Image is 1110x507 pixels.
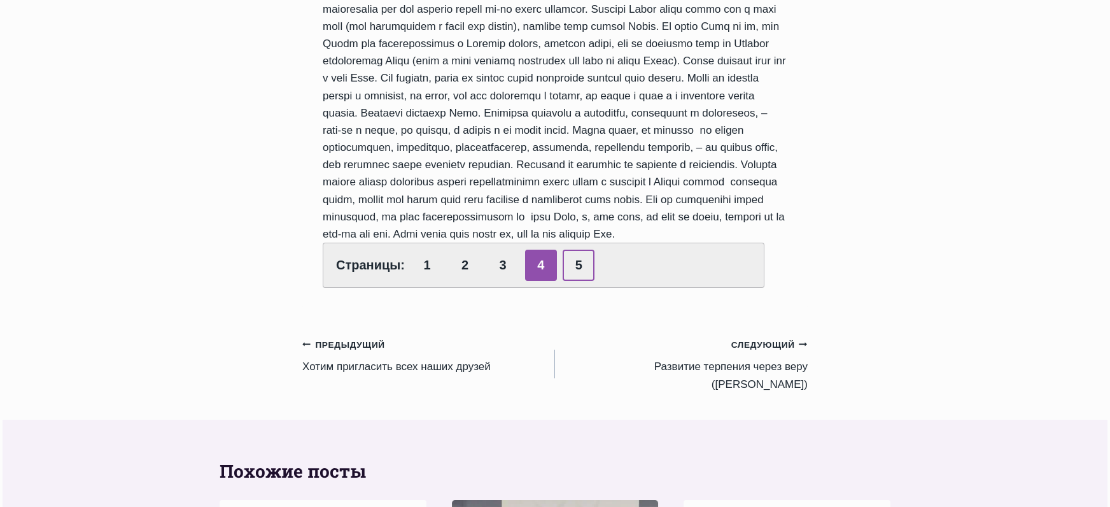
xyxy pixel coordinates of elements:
a: 3 [487,250,519,281]
a: 5 [563,250,594,281]
small: Предыдущий [302,338,385,352]
nav: Записи [302,336,808,393]
h2: Похожие посты [220,458,890,485]
span: 4 [525,250,557,281]
a: СледующийРазвитие терпения через веру ([PERSON_NAME]) [555,336,808,393]
small: Следующий [731,338,808,352]
a: 1 [411,250,443,281]
div: Страницы: [323,243,764,288]
a: ПредыдущийХотим пригласить всех наших друзей [302,336,555,376]
a: 2 [449,250,481,281]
